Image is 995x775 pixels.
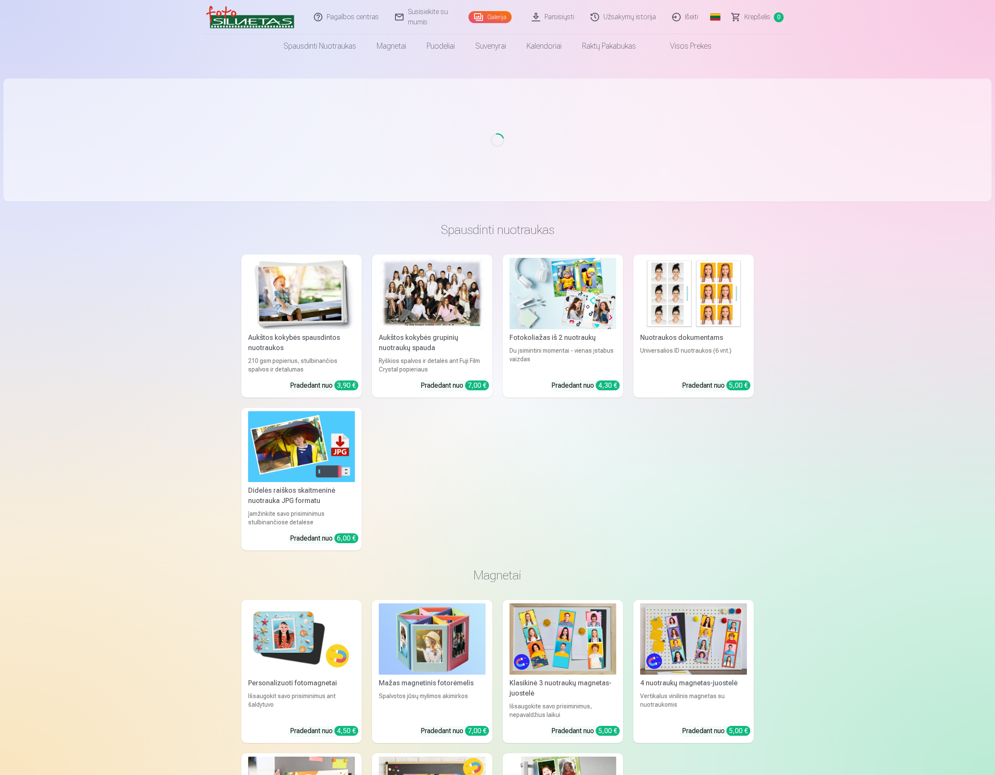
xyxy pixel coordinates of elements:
a: Didelės raiškos skaitmeninė nuotrauka JPG formatuDidelės raiškos skaitmeninė nuotrauka JPG format... [241,408,362,551]
div: Pradedant nuo [421,726,489,736]
a: Mažas magnetinis fotorėmelisMažas magnetinis fotorėmelisSpalvotos jūsų mylimos akimirkosPradedant... [372,600,492,743]
a: 4 nuotraukų magnetas-juostelė4 nuotraukų magnetas-juostelėVertikalus vinilinis magnetas su nuotra... [633,600,754,743]
a: Galerija [468,11,512,23]
a: Nuotraukos dokumentamsNuotraukos dokumentamsUniversalios ID nuotraukos (6 vnt.)Pradedant nuo 5,00 € [633,254,754,398]
a: Klasikinė 3 nuotraukų magnetas-juostelėKlasikinė 3 nuotraukų magnetas-juostelėIšsaugokite savo pr... [503,600,623,743]
div: Pradedant nuo [682,726,750,736]
a: Aukštos kokybės spausdintos nuotraukos Aukštos kokybės spausdintos nuotraukos210 gsm popierius, s... [241,254,362,398]
a: Fotokoliažas iš 2 nuotraukųFotokoliažas iš 2 nuotraukųDu įsimintini momentai - vienas įstabus vai... [503,254,623,398]
div: Personalizuoti fotomagnetai [245,678,358,688]
img: Nuotraukos dokumentams [640,258,747,329]
div: Pradedant nuo [421,380,489,391]
img: /v3 [206,3,294,31]
div: Du įsimintini momentai - vienas įstabus vaizdas [506,346,620,374]
img: Didelės raiškos skaitmeninė nuotrauka JPG formatu [248,411,355,483]
div: Spalvotos jūsų mylimos akimirkos [375,692,489,719]
div: Aukštos kokybės spausdintos nuotraukos [245,333,358,353]
img: Aukštos kokybės spausdintos nuotraukos [248,258,355,329]
div: 6,00 € [334,533,358,543]
div: Aukštos kokybės grupinių nuotraukų spauda [375,333,489,353]
div: Išsaugokite savo prisiminimus, nepavaldžius laikui [506,702,620,719]
div: Nuotraukos dokumentams [637,333,750,343]
div: 7,00 € [465,380,489,390]
div: Pradedant nuo [290,726,358,736]
div: Ryškios spalvos ir detalės ant Fuji Film Crystal popieriaus [375,357,489,374]
div: Pradedant nuo [551,380,620,391]
div: Pradedant nuo [290,380,358,391]
a: Puodeliai [416,34,465,58]
a: Personalizuoti fotomagnetaiPersonalizuoti fotomagnetaiIšsaugokit savo prisiminimus ant šaldytuvoP... [241,600,362,743]
div: 4 nuotraukų magnetas-juostelė [637,678,750,688]
div: 5,00 € [726,726,750,736]
a: Magnetai [366,34,416,58]
div: 4,50 € [334,726,358,736]
a: Visos prekės [646,34,722,58]
div: 7,00 € [465,726,489,736]
a: Spausdinti nuotraukas [273,34,366,58]
div: 5,00 € [726,380,750,390]
div: 210 gsm popierius, stulbinančios spalvos ir detalumas [245,357,358,374]
div: Išsaugokit savo prisiminimus ant šaldytuvo [245,692,358,719]
div: Vertikalus vinilinis magnetas su nuotraukomis [637,692,750,719]
h3: Magnetai [248,567,747,583]
div: Universalios ID nuotraukos (6 vnt.) [637,346,750,374]
div: Pradedant nuo [290,533,358,544]
img: Mažas magnetinis fotorėmelis [379,603,486,675]
div: Mažas magnetinis fotorėmelis [375,678,489,688]
span: 0 [774,12,784,22]
h3: Spausdinti nuotraukas [248,222,747,237]
div: Pradedant nuo [682,380,750,391]
div: Klasikinė 3 nuotraukų magnetas-juostelė [506,678,620,699]
img: 4 nuotraukų magnetas-juostelė [640,603,747,675]
a: Kalendoriai [516,34,572,58]
div: 4,30 € [596,380,620,390]
img: Klasikinė 3 nuotraukų magnetas-juostelė [509,603,616,675]
a: Aukštos kokybės grupinių nuotraukų spaudaRyškios spalvos ir detalės ant Fuji Film Crystal popieri... [372,254,492,398]
div: 3,90 € [334,380,358,390]
div: Įamžinkite savo prisiminimus stulbinančiose detalėse [245,509,358,526]
a: Raktų pakabukas [572,34,646,58]
div: Fotokoliažas iš 2 nuotraukų [506,333,620,343]
a: Suvenyrai [465,34,516,58]
div: 5,00 € [596,726,620,736]
div: Didelės raiškos skaitmeninė nuotrauka JPG formatu [245,485,358,506]
span: Krepšelis [744,12,770,22]
img: Fotokoliažas iš 2 nuotraukų [509,258,616,329]
div: Pradedant nuo [551,726,620,736]
img: Personalizuoti fotomagnetai [248,603,355,675]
